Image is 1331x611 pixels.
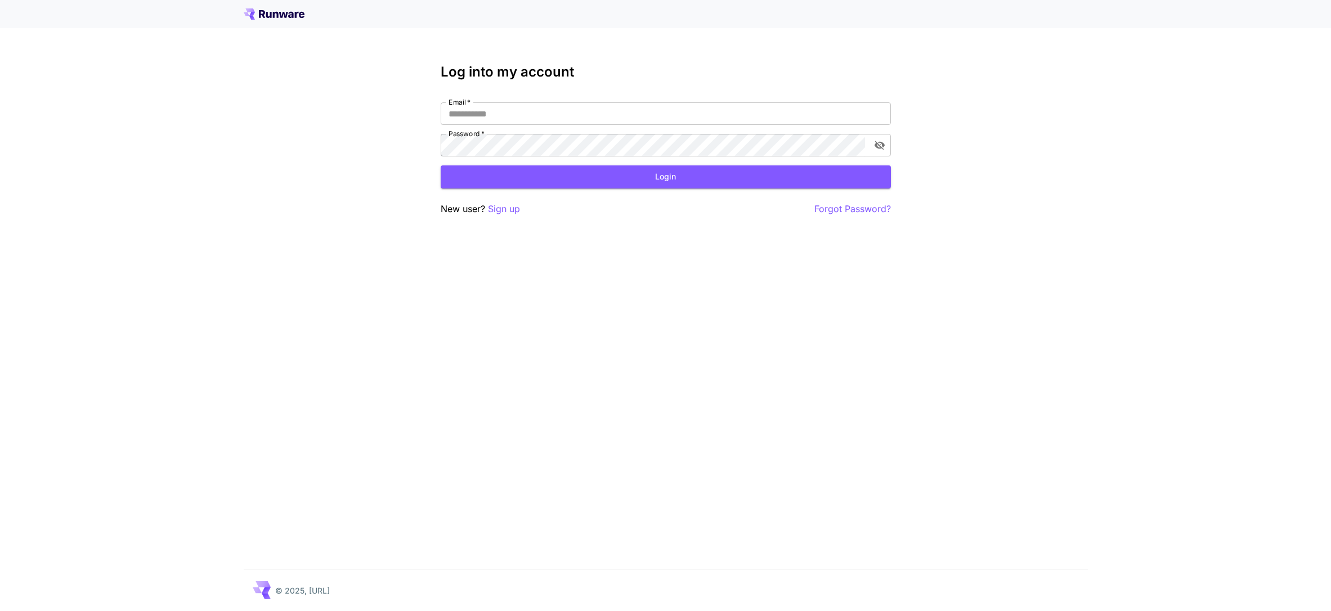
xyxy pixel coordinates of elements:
[449,129,485,138] label: Password
[814,202,891,216] button: Forgot Password?
[870,135,890,155] button: toggle password visibility
[275,585,330,596] p: © 2025, [URL]
[449,97,470,107] label: Email
[488,202,520,216] button: Sign up
[441,64,891,80] h3: Log into my account
[441,202,520,216] p: New user?
[441,165,891,188] button: Login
